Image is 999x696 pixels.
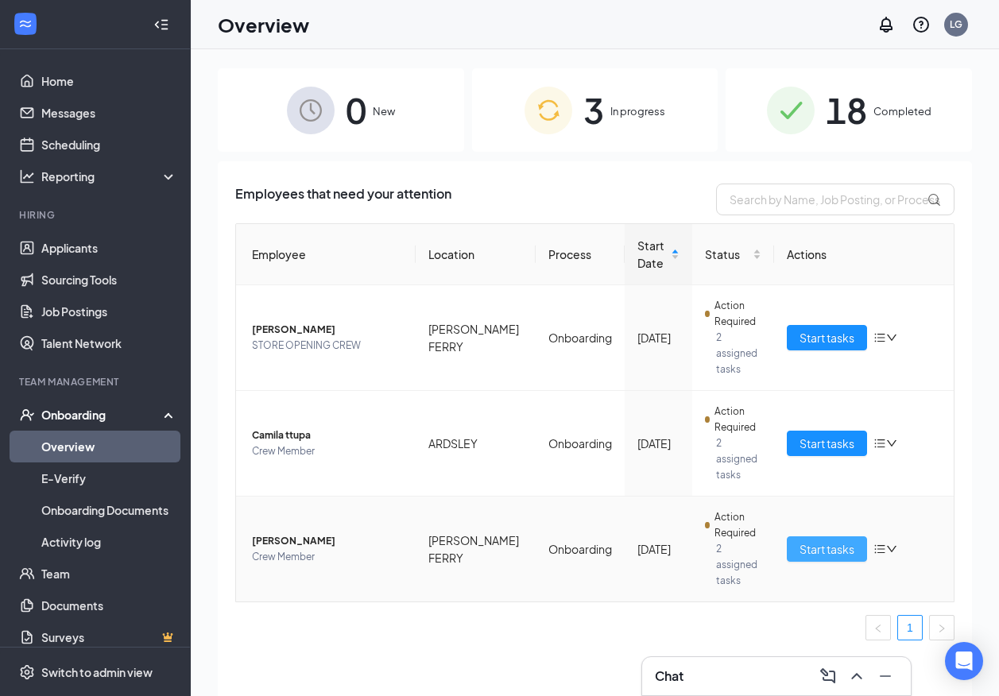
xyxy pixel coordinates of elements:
[692,224,774,285] th: Status
[416,497,536,601] td: [PERSON_NAME] FERRY
[373,103,395,119] span: New
[873,663,898,689] button: Minimize
[41,407,164,423] div: Onboarding
[877,15,896,34] svg: Notifications
[41,168,178,184] div: Reporting
[252,443,403,459] span: Crew Member
[41,129,177,160] a: Scheduling
[865,615,891,640] li: Previous Page
[898,616,922,640] a: 1
[886,332,897,343] span: down
[873,331,886,344] span: bars
[774,224,954,285] th: Actions
[252,427,403,443] span: Camila ttupa
[536,285,625,391] td: Onboarding
[865,615,891,640] button: left
[346,83,366,137] span: 0
[873,437,886,450] span: bars
[252,549,403,565] span: Crew Member
[41,296,177,327] a: Job Postings
[800,329,854,346] span: Start tasks
[716,435,761,483] span: 2 assigned tasks
[41,621,177,653] a: SurveysCrown
[536,391,625,497] td: Onboarding
[153,17,169,33] svg: Collapse
[19,375,174,389] div: Team Management
[655,667,683,685] h3: Chat
[536,224,625,285] th: Process
[826,83,867,137] span: 18
[41,558,177,590] a: Team
[937,624,947,633] span: right
[897,615,923,640] li: 1
[886,543,897,555] span: down
[945,642,983,680] div: Open Intercom Messenger
[41,431,177,462] a: Overview
[847,667,866,686] svg: ChevronUp
[929,615,954,640] li: Next Page
[41,526,177,558] a: Activity log
[787,325,867,350] button: Start tasks
[800,435,854,452] span: Start tasks
[876,667,895,686] svg: Minimize
[41,65,177,97] a: Home
[416,391,536,497] td: ARDSLEY
[536,497,625,601] td: Onboarding
[252,338,403,354] span: STORE OPENING CREW
[637,237,668,272] span: Start Date
[235,184,451,215] span: Employees that need your attention
[873,103,931,119] span: Completed
[41,494,177,526] a: Onboarding Documents
[41,264,177,296] a: Sourcing Tools
[716,541,761,589] span: 2 assigned tasks
[637,435,680,452] div: [DATE]
[41,97,177,129] a: Messages
[41,664,153,680] div: Switch to admin view
[800,540,854,558] span: Start tasks
[252,533,403,549] span: [PERSON_NAME]
[41,462,177,494] a: E-Verify
[19,208,174,222] div: Hiring
[714,509,762,541] span: Action Required
[873,624,883,633] span: left
[912,15,931,34] svg: QuestionInfo
[815,663,841,689] button: ComposeMessage
[637,540,680,558] div: [DATE]
[873,543,886,555] span: bars
[787,536,867,562] button: Start tasks
[41,232,177,264] a: Applicants
[714,298,762,330] span: Action Required
[819,667,838,686] svg: ComposeMessage
[610,103,665,119] span: In progress
[583,83,604,137] span: 3
[17,16,33,32] svg: WorkstreamLogo
[886,438,897,449] span: down
[929,615,954,640] button: right
[236,224,416,285] th: Employee
[19,168,35,184] svg: Analysis
[41,590,177,621] a: Documents
[950,17,962,31] div: LG
[637,329,680,346] div: [DATE]
[844,663,869,689] button: ChevronUp
[787,431,867,456] button: Start tasks
[19,664,35,680] svg: Settings
[705,246,749,263] span: Status
[716,184,954,215] input: Search by Name, Job Posting, or Process
[716,330,761,377] span: 2 assigned tasks
[41,327,177,359] a: Talent Network
[714,404,762,435] span: Action Required
[416,285,536,391] td: [PERSON_NAME] FERRY
[252,322,403,338] span: [PERSON_NAME]
[416,224,536,285] th: Location
[218,11,309,38] h1: Overview
[19,407,35,423] svg: UserCheck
